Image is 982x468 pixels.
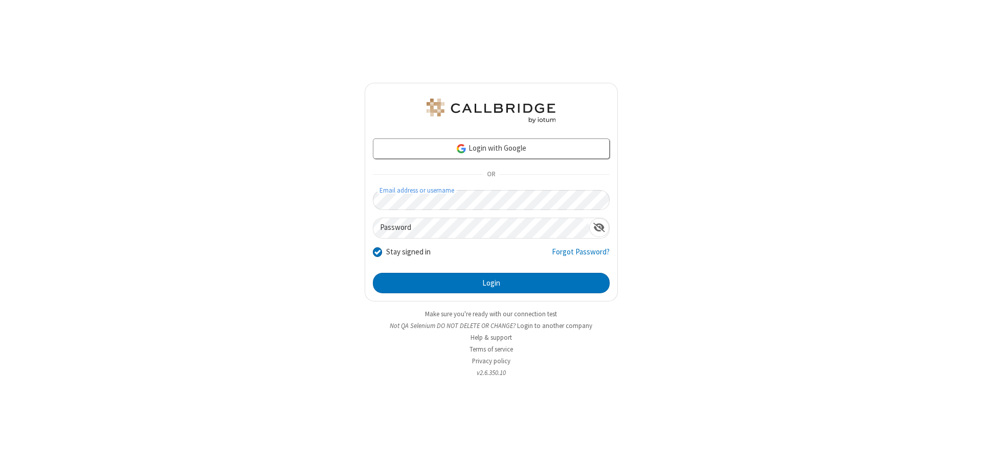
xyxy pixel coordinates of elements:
a: Privacy policy [472,357,510,365]
img: QA Selenium DO NOT DELETE OR CHANGE [425,99,557,123]
span: OR [483,168,499,182]
label: Stay signed in [386,246,431,258]
img: google-icon.png [456,143,467,154]
li: Not QA Selenium DO NOT DELETE OR CHANGE? [365,321,618,331]
a: Terms of service [470,345,513,354]
a: Make sure you're ready with our connection test [425,310,557,318]
button: Login [373,273,610,293]
div: Show password [589,218,609,237]
a: Login with Google [373,138,610,159]
iframe: Chat [956,441,974,461]
button: Login to another company [517,321,592,331]
a: Forgot Password? [552,246,610,266]
input: Password [373,218,589,238]
li: v2.6.350.10 [365,368,618,378]
input: Email address or username [373,190,610,210]
a: Help & support [471,333,512,342]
